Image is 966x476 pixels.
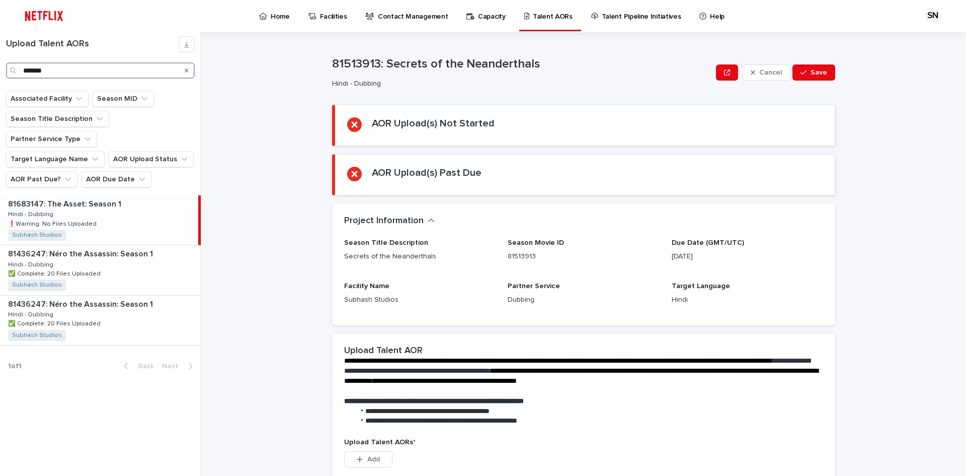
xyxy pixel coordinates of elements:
[811,69,827,76] span: Save
[508,283,560,290] span: Partner Service
[372,167,481,179] h2: AOR Upload(s) Past Due
[6,151,105,167] button: Target Language Name
[344,251,496,262] p: Secrets of the Neanderthals
[8,197,123,209] p: 81683147: The Asset: Season 1
[158,362,201,371] button: Next
[759,69,782,76] span: Cancel
[344,295,496,305] p: Subhash Studios
[372,117,495,129] h2: AOR Upload(s) Not Started
[8,298,155,309] p: 81436247: Néro the Assassin: Season 1
[12,282,62,289] a: Subhash Studios
[925,8,941,24] div: SN
[344,216,435,227] button: Project Information
[332,80,708,88] p: Hindi - Dubbing
[6,39,179,50] h1: Upload Talent AORs
[672,251,823,262] p: [DATE]
[6,131,97,147] button: Partner Service Type
[8,268,103,278] p: ✅ Complete: 20 Files Uploaded
[672,295,823,305] p: Hindi
[12,332,62,339] a: Subhash Studios
[344,239,428,246] span: Season Title Description
[8,309,55,318] p: Hindi - Dubbing
[344,216,424,227] h2: Project Information
[12,232,62,239] a: Subhash Studios
[672,283,730,290] span: Target Language
[93,91,154,107] button: Season MID
[132,363,154,370] span: Back
[6,111,109,127] button: Season Title Description
[8,219,99,228] p: ❗️Warning: No Files Uploaded
[6,62,195,79] input: Search
[8,209,55,218] p: Hindi - Dubbing
[8,259,55,268] p: Hindi - Dubbing
[344,283,389,290] span: Facility Name
[8,318,103,327] p: ✅ Complete: 20 Files Uploaded
[742,64,790,81] button: Cancel
[82,171,151,187] button: AOR Due Date
[116,362,158,371] button: Back
[109,151,194,167] button: AOR Upload Status
[6,91,89,107] button: Associated Facility
[20,6,68,26] img: ifQbXi3ZQGMSEF7WDB7W
[8,247,155,259] p: 81436247: Néro the Assassin: Season 1
[792,64,835,81] button: Save
[508,251,659,262] p: 81513913
[672,239,744,246] span: Due Date (GMT/UTC)
[367,456,380,463] span: Add
[6,171,77,187] button: AOR Past Due?
[344,346,423,357] h2: Upload Talent AOR
[344,439,416,446] span: Upload Talent AORs
[508,295,659,305] p: Dubbing
[162,363,184,370] span: Next
[344,451,392,467] button: Add
[508,239,564,246] span: Season Movie ID
[332,57,712,72] p: 81513913: Secrets of the Neanderthals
